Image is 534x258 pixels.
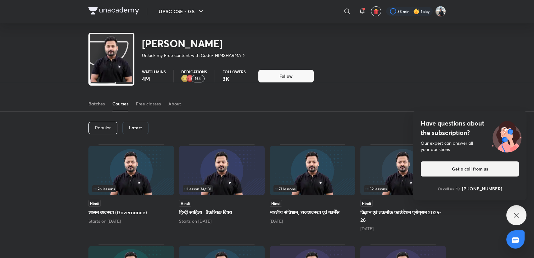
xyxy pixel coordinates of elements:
[413,8,419,14] img: streak
[93,187,115,191] span: 26 lessons
[136,101,161,107] div: Free classes
[92,185,170,192] div: infocontainer
[112,96,128,111] a: Courses
[438,186,454,192] p: Or call us
[90,35,133,83] img: class
[181,70,207,74] p: Dedications
[179,218,265,224] div: Starts on Sep 8
[364,185,442,192] div: infocontainer
[179,144,265,232] div: हिन्दी साहित्य : वैकल्पिक विषय
[183,185,261,192] div: infosection
[168,96,181,111] a: About
[183,185,261,192] div: infocontainer
[195,76,201,81] p: 164
[462,185,502,192] h6: [PHONE_NUMBER]
[421,119,519,137] h4: Have questions about the subscription?
[112,101,128,107] div: Courses
[360,226,446,232] div: 5 months ago
[270,144,355,232] div: भारतीय संविधान, राजव्यवस्था एवं गवर्नेंस
[273,185,351,192] div: infosection
[179,209,265,216] h5: हिन्दी साहित्य : वैकल्पिक विषय
[279,73,293,79] span: Follow
[275,187,295,191] span: 71 lessons
[373,8,379,14] img: avatar
[92,185,170,192] div: infosection
[181,75,189,82] img: educator badge2
[88,96,105,111] a: Batches
[222,70,246,74] p: Followers
[95,125,111,130] p: Popular
[168,101,181,107] div: About
[360,144,446,232] div: विज्ञान एवं तकनीक फाउंडेशन प्रोग्राम 2025-26
[184,187,211,191] span: Lesson 34 / 131
[129,125,142,130] h6: Latest
[88,7,139,14] img: Company Logo
[142,70,166,74] p: Watch mins
[136,96,161,111] a: Free classes
[88,200,101,207] span: Hindi
[364,185,442,192] div: infosection
[179,200,191,207] span: Hindi
[273,185,351,192] div: infocontainer
[88,144,174,232] div: शासन व्यवस्था (Governance)
[88,101,105,107] div: Batches
[270,146,355,195] img: Thumbnail
[371,6,381,16] button: avatar
[435,6,446,17] img: RS PM
[186,75,194,82] img: educator badge1
[270,209,355,216] h5: भारतीय संविधान, राजव्यवस्था एवं गवर्नेंस
[421,140,519,153] div: Our expert can answer all your questions
[88,209,174,216] h5: शासन व्यवस्था (Governance)
[360,209,446,224] h5: विज्ञान एवं तकनीक फाउंडेशन प्रोग्राम 2025-26
[88,146,174,195] img: Thumbnail
[364,185,442,192] div: left
[421,161,519,177] button: Get a call from us
[222,75,246,82] p: 3K
[487,119,526,153] img: ttu_illustration_new.svg
[270,218,355,224] div: 1 month ago
[365,187,387,191] span: 52 lessons
[88,7,139,16] a: Company Logo
[360,200,373,207] span: Hindi
[183,185,261,192] div: left
[258,70,314,82] button: Follow
[360,146,446,195] img: Thumbnail
[270,200,282,207] span: Hindi
[155,5,208,18] button: UPSC CSE - GS
[142,52,241,59] p: Unlock my Free content with Code- HIMSHARMA
[142,37,246,50] h2: [PERSON_NAME]
[142,75,166,82] p: 4M
[179,146,265,195] img: Thumbnail
[456,185,502,192] a: [PHONE_NUMBER]
[88,218,174,224] div: Starts on Sep 8
[273,185,351,192] div: left
[92,185,170,192] div: left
